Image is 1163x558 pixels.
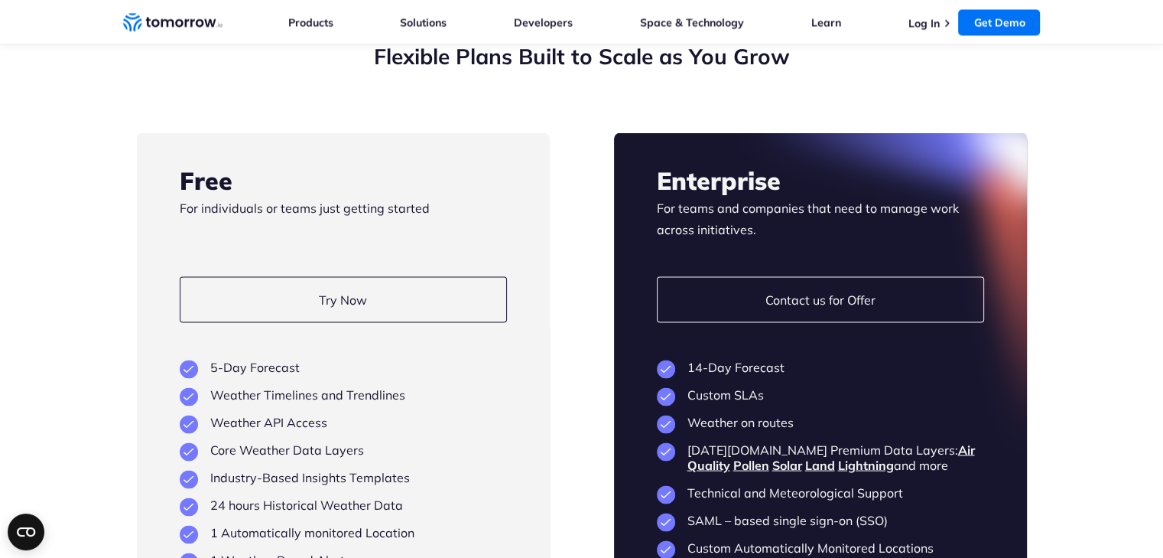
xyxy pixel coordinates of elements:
[958,9,1040,35] a: Get Demo
[772,457,802,472] a: Solar
[180,359,507,374] li: 5-Day Forecast
[180,469,507,485] li: Industry-Based Insights Templates
[657,485,984,500] li: Technical and Meteorological Support
[687,442,975,472] a: Air Quality
[180,524,507,540] li: 1 Automatically monitored Location
[657,512,984,527] li: SAML – based single sign-on (SSO)
[180,387,507,402] li: Weather Timelines and Trendlines
[514,15,573,29] a: Developers
[733,457,769,472] a: Pollen
[180,497,507,512] li: 24 hours Historical Weather Data
[805,457,835,472] a: Land
[657,359,984,374] li: 14-Day Forecast
[657,442,984,472] li: [DATE][DOMAIN_NAME] Premium Data Layers: and more
[180,197,507,240] p: For individuals or teams just getting started
[640,15,744,29] a: Space & Technology
[123,11,223,34] a: Home link
[908,16,939,30] a: Log In
[180,276,507,322] a: Try Now
[8,514,44,550] button: Open CMP widget
[288,15,333,29] a: Products
[400,15,447,29] a: Solutions
[180,163,507,197] h3: Free
[811,15,841,29] a: Learn
[180,442,507,457] li: Core Weather Data Layers
[180,414,507,429] li: Weather API Access
[137,42,1027,71] h2: Flexible Plans Built to Scale as You Grow
[657,387,984,402] li: Custom SLAs
[657,540,984,555] li: Custom Automatically Monitored Locations
[657,276,984,322] a: Contact us for Offer
[657,414,984,429] li: Weather on routes
[838,457,894,472] a: Lightning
